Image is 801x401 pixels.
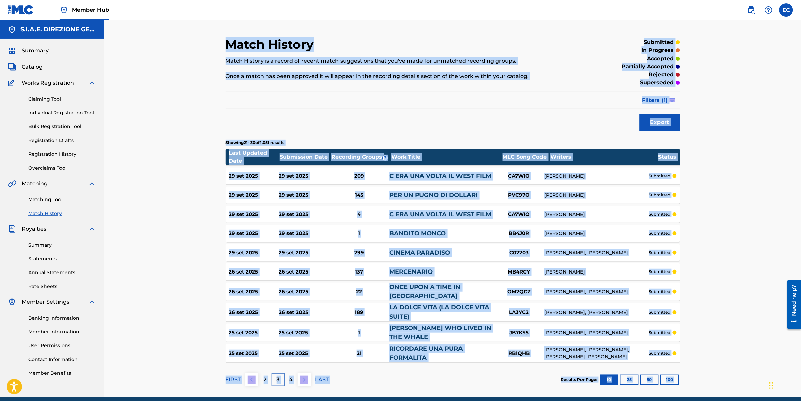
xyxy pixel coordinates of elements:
p: submitted [649,192,671,198]
p: submitted [649,330,671,336]
a: Statements [28,255,96,262]
img: Summary [8,47,16,55]
div: PVC97O [494,191,544,199]
p: submitted [649,173,671,179]
div: BB4J0R [494,230,544,238]
a: C ERA UNA VOLTA IL WEST FILM [389,172,492,180]
div: LA3YC2 [494,308,544,316]
a: LA DOLCE VITA (LA DOLCE VITA SUITE) [389,304,490,320]
a: SummarySummary [8,47,49,55]
p: submitted [649,269,671,275]
span: Summary [22,47,49,55]
a: Annual Statements [28,269,96,276]
a: CatalogCatalog [8,63,43,71]
p: superseded [640,79,674,87]
div: OM2QCZ [494,288,544,296]
div: Trascina [769,375,773,396]
div: 29 set 2025 [229,249,279,257]
div: Work Title [391,153,499,161]
iframe: Chat Widget [767,369,801,401]
div: 29 set 2025 [279,211,329,218]
p: submitted [649,211,671,217]
a: User Permissions [28,342,96,349]
p: submitted [649,289,671,295]
a: Banking Information [28,315,96,322]
img: search [747,6,755,14]
p: Match History is a record of recent match suggestions that you've made for unmatched recording gr... [226,57,575,65]
div: 25 set 2025 [279,329,329,337]
div: User Menu [779,3,793,17]
div: CA7WIO [494,172,544,180]
a: C ERA UNA VOLTA IL WEST FILM [389,211,492,218]
div: [PERSON_NAME] [544,268,649,276]
a: Claiming Tool [28,96,96,103]
a: Individual Registration Tool [28,109,96,116]
p: submitted [649,350,671,356]
a: Summary [28,242,96,249]
img: expand [88,225,96,233]
a: Registration History [28,151,96,158]
img: Works Registration [8,79,17,87]
div: [PERSON_NAME], [PERSON_NAME] [544,249,649,256]
img: Accounts [8,26,16,34]
a: RICORDARE UNA PURA FORMALITA [389,345,463,361]
a: CINEMA PARADISO [389,249,450,256]
div: 29 set 2025 [279,249,329,257]
a: ONCE UPON A TIME IN [GEOGRAPHIC_DATA] [389,283,461,300]
div: MLC Song Code [499,153,550,161]
div: [PERSON_NAME] [544,211,649,218]
div: RB1QHB [494,350,544,357]
div: [PERSON_NAME], [PERSON_NAME] [544,309,649,316]
h5: S.I.A.E. DIREZIONE GENERALE [20,26,96,33]
div: C02203 [494,249,544,257]
div: 1 [329,230,389,238]
span: Member Hub [72,6,109,14]
a: PER UN PUGNO DI DOLLARI [389,191,478,199]
div: [PERSON_NAME] [544,192,649,199]
a: Member Benefits [28,370,96,377]
div: 29 set 2025 [279,230,329,238]
p: LAST [315,376,329,384]
button: 10 [600,375,618,385]
p: submitted [644,38,674,46]
div: Widget chat [767,369,801,401]
p: in progress [642,46,674,54]
img: expand [88,79,96,87]
div: 26 set 2025 [229,268,279,276]
div: 209 [329,172,389,180]
div: 29 set 2025 [229,172,279,180]
div: 25 set 2025 [279,350,329,357]
div: [PERSON_NAME], [PERSON_NAME], [PERSON_NAME] [PERSON_NAME] [544,346,649,360]
button: 50 [640,375,659,385]
a: BANDITO MONCO [389,230,446,237]
div: Help [762,3,775,17]
a: Matching Tool [28,196,96,203]
div: [PERSON_NAME] [544,230,649,237]
div: Writers [550,153,658,161]
div: 145 [329,191,389,199]
h2: Match History [226,37,317,52]
div: 29 set 2025 [229,211,279,218]
div: Last Updated Date [229,149,279,165]
span: Filters ( 1 ) [642,96,668,104]
div: JB7KS5 [494,329,544,337]
div: 25 set 2025 [229,329,279,337]
img: Catalog [8,63,16,71]
div: [PERSON_NAME] [544,173,649,180]
div: Submission Date [280,153,330,161]
a: Rate Sheets [28,283,96,290]
div: 4 [329,211,389,218]
div: Status [658,153,676,161]
span: Royalties [22,225,46,233]
div: 29 set 2025 [279,172,329,180]
a: Registration Drafts [28,137,96,144]
p: 4 [289,376,293,384]
div: 189 [329,308,389,316]
a: Overclaims Tool [28,165,96,172]
img: Royalties [8,225,16,233]
div: 29 set 2025 [229,191,279,199]
div: 29 set 2025 [279,191,329,199]
p: submitted [649,250,671,256]
p: Once a match has been approved it will appear in the recording details section of the work within... [226,72,575,80]
img: expand [88,180,96,188]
